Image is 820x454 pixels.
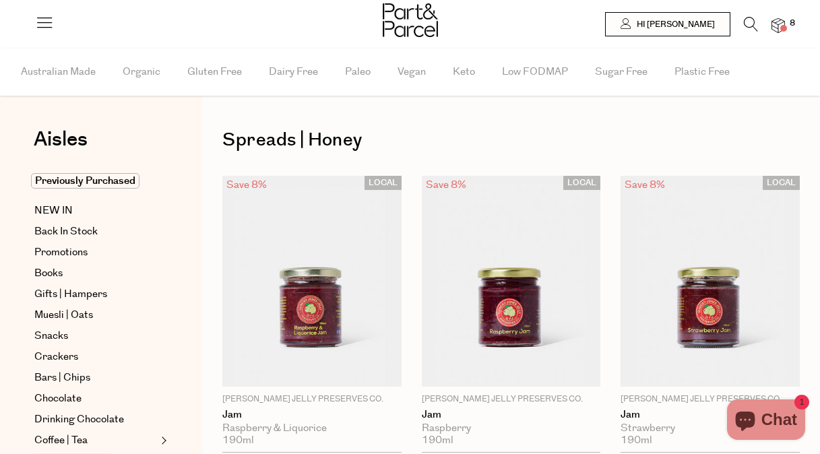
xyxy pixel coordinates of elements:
a: Chocolate [34,391,157,407]
span: LOCAL [563,176,600,190]
span: Dairy Free [269,48,318,96]
p: [PERSON_NAME] Jelly Preserves Co. [222,393,402,406]
a: Jam [422,409,601,421]
a: Aisles [34,129,88,163]
span: LOCAL [365,176,402,190]
span: Chocolate [34,391,82,407]
div: Strawberry [621,422,800,434]
span: Gifts | Hampers [34,286,107,302]
a: Gifts | Hampers [34,286,157,302]
a: Back In Stock [34,224,157,240]
div: Raspberry [422,422,601,434]
span: Snacks [34,328,68,344]
span: Bars | Chips [34,370,90,386]
img: Jam [621,176,800,387]
p: [PERSON_NAME] Jelly Preserves Co. [422,393,601,406]
a: Snacks [34,328,157,344]
a: NEW IN [34,203,157,219]
span: Drinking Chocolate [34,412,124,428]
span: Sugar Free [595,48,648,96]
span: NEW IN [34,203,73,219]
a: Promotions [34,245,157,261]
a: Muesli | Oats [34,307,157,323]
span: Crackers [34,349,78,365]
img: Part&Parcel [383,3,438,37]
span: Gluten Free [187,48,242,96]
a: Previously Purchased [34,173,157,189]
button: Expand/Collapse Coffee | Tea [158,432,167,449]
span: Back In Stock [34,224,98,240]
span: Organic [123,48,160,96]
a: Jam [222,409,402,421]
div: Save 8% [222,176,271,194]
span: 8 [786,18,798,30]
a: Hi [PERSON_NAME] [605,12,730,36]
span: Australian Made [21,48,96,96]
a: Bars | Chips [34,370,157,386]
span: LOCAL [763,176,800,190]
a: 8 [771,18,785,32]
div: Save 8% [422,176,470,194]
span: 190ml [422,434,453,447]
img: Jam [422,176,601,387]
span: Low FODMAP [502,48,568,96]
span: Previously Purchased [31,173,139,189]
p: [PERSON_NAME] Jelly Preserves Co. [621,393,800,406]
span: Hi [PERSON_NAME] [633,19,715,30]
div: Save 8% [621,176,669,194]
span: Vegan [398,48,426,96]
span: Aisles [34,125,88,154]
h1: Spreads | Honey [222,125,800,156]
span: Promotions [34,245,88,261]
span: Keto [453,48,475,96]
img: Jam [222,176,402,387]
span: Books [34,265,63,282]
span: Paleo [345,48,371,96]
inbox-online-store-chat: Shopify online store chat [723,399,809,443]
a: Jam [621,409,800,421]
span: Coffee | Tea [34,432,88,449]
a: Crackers [34,349,157,365]
a: Drinking Chocolate [34,412,157,428]
span: Plastic Free [674,48,730,96]
a: Books [34,265,157,282]
span: 190ml [621,434,652,447]
span: Muesli | Oats [34,307,93,323]
div: Raspberry & Liquorice [222,422,402,434]
span: 190ml [222,434,254,447]
a: Coffee | Tea [34,432,157,449]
